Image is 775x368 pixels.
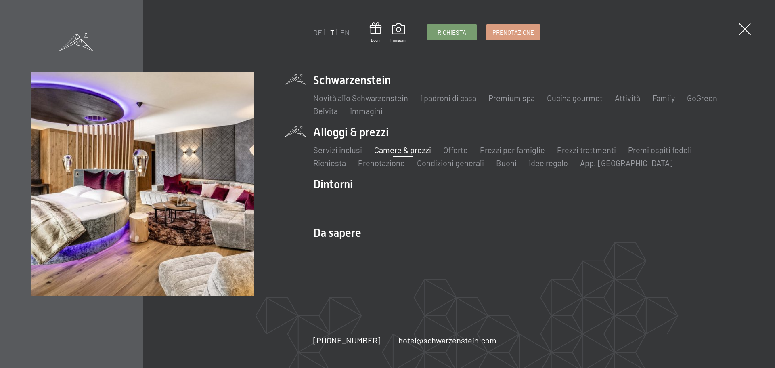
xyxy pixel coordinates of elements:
[488,93,535,103] a: Premium spa
[313,28,322,37] a: DE
[370,37,381,43] span: Buoni
[557,145,616,155] a: Prezzi trattmenti
[313,93,408,103] a: Novità allo Schwarzenstein
[480,145,545,155] a: Prezzi per famiglie
[529,158,568,168] a: Idee regalo
[398,334,496,346] a: hotel@schwarzenstein.com
[313,158,346,168] a: Richiesta
[350,106,383,116] a: Immagini
[492,28,534,37] span: Prenotazione
[374,145,431,155] a: Camere & prezzi
[496,158,517,168] a: Buoni
[687,93,717,103] a: GoGreen
[390,37,406,43] span: Immagini
[313,145,362,155] a: Servizi inclusi
[443,145,468,155] a: Offerte
[417,158,484,168] a: Condizioni generali
[486,25,540,40] a: Prenotazione
[370,22,381,43] a: Buoni
[358,158,405,168] a: Prenotazione
[420,93,476,103] a: I padroni di casa
[340,28,350,37] a: EN
[615,93,640,103] a: Attività
[547,93,603,103] a: Cucina gourmet
[313,106,338,116] a: Belvita
[328,28,334,37] a: IT
[313,334,381,346] a: [PHONE_NUMBER]
[427,25,477,40] a: Richiesta
[580,158,673,168] a: App. [GEOGRAPHIC_DATA]
[313,335,381,345] span: [PHONE_NUMBER]
[390,23,406,43] a: Immagini
[628,145,692,155] a: Premi ospiti fedeli
[438,28,466,37] span: Richiesta
[652,93,675,103] a: Family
